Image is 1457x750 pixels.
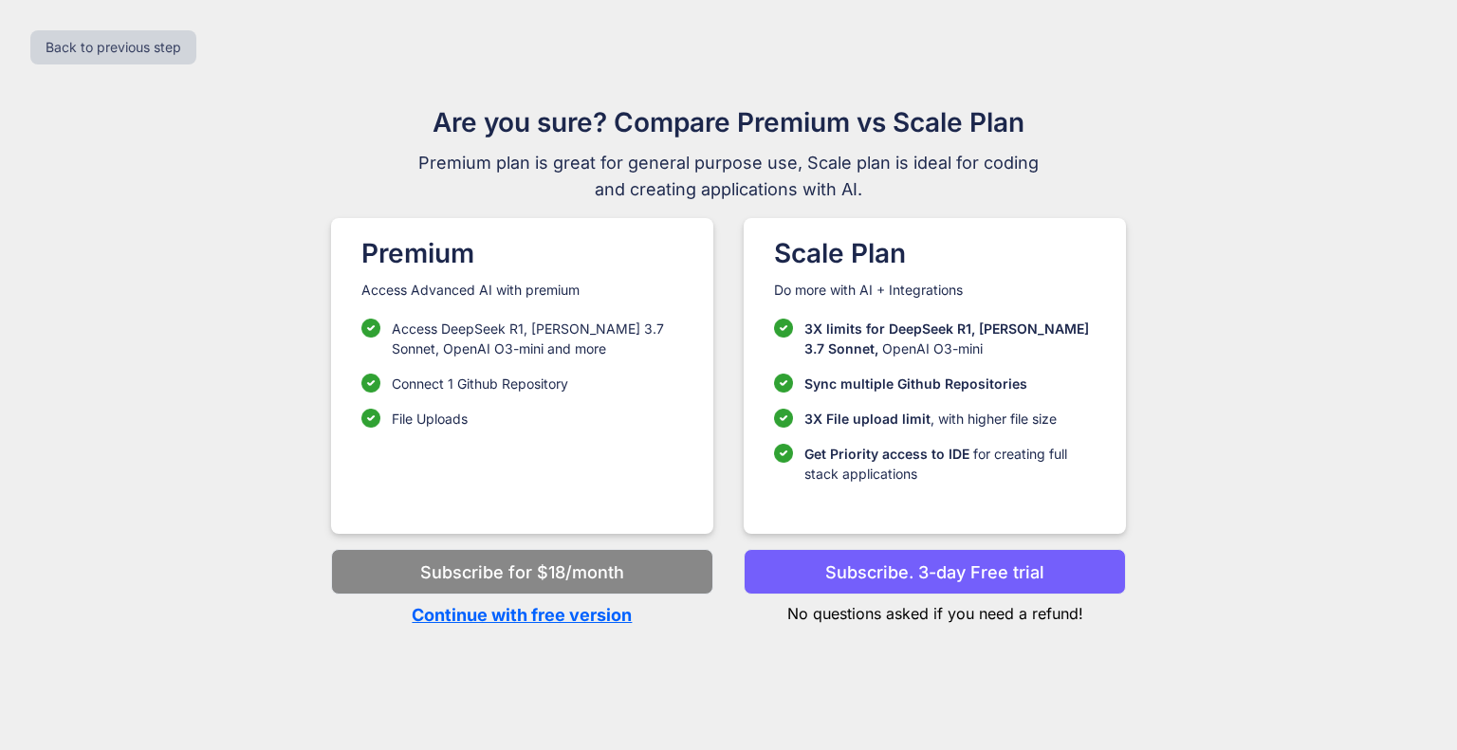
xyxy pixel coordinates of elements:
img: checklist [774,374,793,393]
p: Do more with AI + Integrations [774,281,1096,300]
p: Subscribe. 3-day Free trial [825,559,1044,585]
button: Back to previous step [30,30,196,64]
p: for creating full stack applications [804,444,1096,484]
p: , with higher file size [804,409,1057,429]
p: Subscribe for $18/month [420,559,624,585]
p: Sync multiple Github Repositories [804,374,1027,393]
button: Subscribe. 3-day Free trial [744,549,1126,595]
img: checklist [361,374,380,393]
p: File Uploads [392,409,468,429]
h1: Are you sure? Compare Premium vs Scale Plan [410,102,1047,142]
img: checklist [774,409,793,428]
h1: Scale Plan [774,233,1096,273]
span: Premium plan is great for general purpose use, Scale plan is ideal for coding and creating applic... [410,150,1047,203]
img: checklist [774,319,793,338]
p: OpenAI O3-mini [804,319,1096,358]
span: Get Priority access to IDE [804,446,969,462]
img: checklist [361,409,380,428]
h1: Premium [361,233,683,273]
span: 3X limits for DeepSeek R1, [PERSON_NAME] 3.7 Sonnet, [804,320,1089,357]
span: 3X File upload limit [804,411,931,427]
p: Access DeepSeek R1, [PERSON_NAME] 3.7 Sonnet, OpenAI O3-mini and more [392,319,683,358]
p: Access Advanced AI with premium [361,281,683,300]
p: Connect 1 Github Repository [392,374,568,393]
img: checklist [774,444,793,463]
img: checklist [361,319,380,338]
p: Continue with free version [331,602,713,628]
p: No questions asked if you need a refund! [744,595,1126,625]
button: Subscribe for $18/month [331,549,713,595]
